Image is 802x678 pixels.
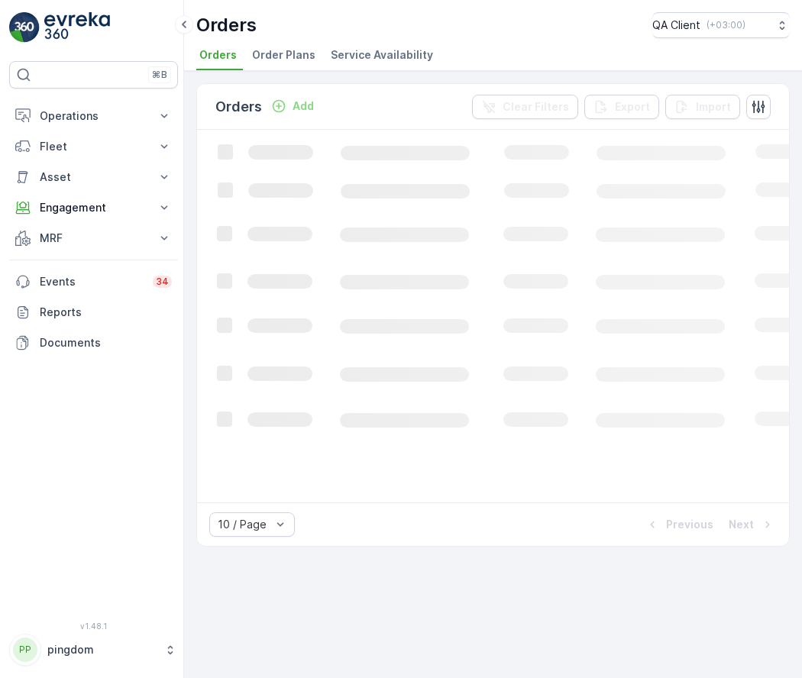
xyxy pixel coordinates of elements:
[503,99,569,115] p: Clear Filters
[40,305,172,320] p: Reports
[584,95,659,119] button: Export
[9,297,178,328] a: Reports
[9,223,178,253] button: MRF
[44,12,110,43] img: logo_light-DOdMpM7g.png
[40,108,147,124] p: Operations
[9,131,178,162] button: Fleet
[727,515,777,534] button: Next
[13,638,37,662] div: PP
[665,95,740,119] button: Import
[9,328,178,358] a: Documents
[293,98,314,114] p: Add
[40,335,172,350] p: Documents
[265,97,320,115] button: Add
[472,95,578,119] button: Clear Filters
[40,231,147,246] p: MRF
[152,69,167,81] p: ⌘B
[40,274,144,289] p: Events
[9,162,178,192] button: Asset
[196,13,257,37] p: Orders
[40,169,147,185] p: Asset
[9,101,178,131] button: Operations
[199,47,237,63] span: Orders
[652,18,700,33] p: QA Client
[666,517,713,532] p: Previous
[9,192,178,223] button: Engagement
[643,515,715,534] button: Previous
[215,96,262,118] p: Orders
[9,621,178,631] span: v 1.48.1
[9,634,178,666] button: PPpingdom
[252,47,315,63] span: Order Plans
[696,99,731,115] p: Import
[652,12,790,38] button: QA Client(+03:00)
[156,276,169,288] p: 34
[729,517,754,532] p: Next
[40,200,147,215] p: Engagement
[9,12,40,43] img: logo
[615,99,650,115] p: Export
[9,266,178,297] a: Events34
[707,19,745,31] p: ( +03:00 )
[40,139,147,154] p: Fleet
[331,47,433,63] span: Service Availability
[47,642,157,657] p: pingdom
